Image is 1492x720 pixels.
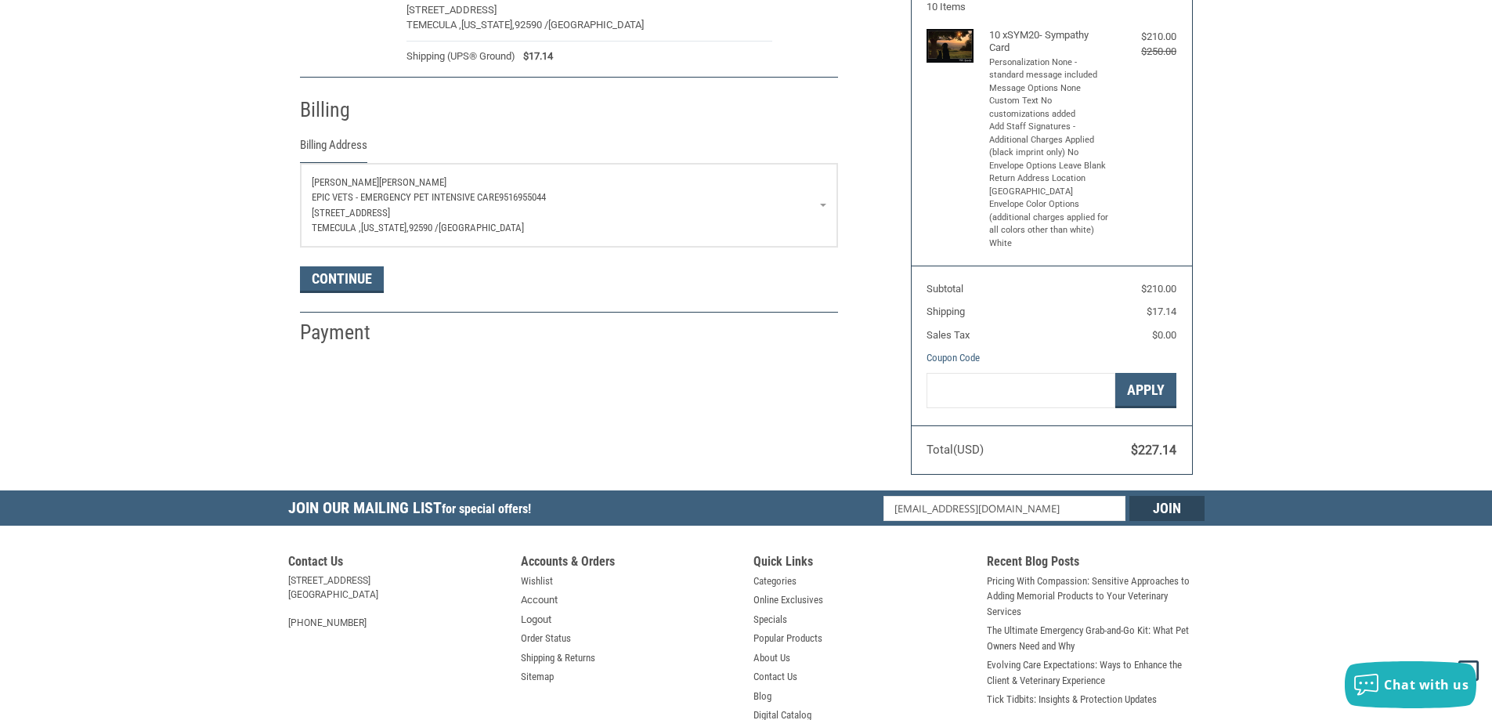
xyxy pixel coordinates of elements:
[406,19,461,31] span: TEMECULA ,
[927,373,1115,408] input: Gift Certificate or Coupon Code
[300,97,392,123] h2: Billing
[989,198,1111,250] li: Envelope Color Options (additional charges applied for all colors other than white) White
[461,19,515,31] span: [US_STATE],
[1152,329,1176,341] span: $0.00
[288,573,506,630] address: [STREET_ADDRESS] [GEOGRAPHIC_DATA] [PHONE_NUMBER]
[521,592,558,608] a: Account
[987,573,1205,620] a: Pricing With Compassion: Sensitive Approaches to Adding Memorial Products to Your Veterinary Serv...
[442,501,531,516] span: for special offers!
[753,689,771,704] a: Blog
[312,222,361,233] span: TEMECULA ,
[499,191,546,203] span: 9516955044
[987,657,1205,688] a: Evolving Care Expectations: Ways to Enhance the Client & Veterinary Experience
[301,164,837,247] a: Enter or select a different address
[1345,661,1476,708] button: Chat with us
[1131,443,1176,458] span: $227.14
[300,320,392,346] h2: Payment
[439,222,524,233] span: [GEOGRAPHIC_DATA]
[753,573,797,589] a: Categories
[987,554,1205,573] h5: Recent Blog Posts
[927,283,963,295] span: Subtotal
[361,222,409,233] span: [US_STATE],
[521,612,551,628] a: Logout
[753,650,790,666] a: About Us
[753,554,971,573] h5: Quick Links
[521,669,554,685] a: Sitemap
[987,623,1205,653] a: The Ultimate Emergency Grab-and-Go Kit: What Pet Owners Need and Why
[753,592,823,608] a: Online Exclusives
[1114,29,1176,45] div: $210.00
[379,176,446,188] span: [PERSON_NAME]
[1114,44,1176,60] div: $250.00
[989,172,1111,198] li: Return Address Location [GEOGRAPHIC_DATA]
[300,136,367,162] legend: Billing Address
[1115,373,1176,408] button: Apply
[312,176,379,188] span: [PERSON_NAME]
[989,121,1111,160] li: Add Staff Signatures - Additional Charges Applied (black imprint only) No
[409,222,439,233] span: 92590 /
[288,490,539,530] h5: Join Our Mailing List
[288,554,506,573] h5: Contact Us
[989,160,1111,173] li: Envelope Options Leave Blank
[989,29,1111,55] h4: 10 x SYM20- Sympathy Card
[406,49,515,64] span: Shipping (UPS® Ground)
[753,612,787,628] a: Specials
[548,19,644,31] span: [GEOGRAPHIC_DATA]
[989,82,1111,96] li: Message Options None
[753,669,797,685] a: Contact Us
[300,266,384,293] button: Continue
[753,631,822,646] a: Popular Products
[989,95,1111,121] li: Custom Text No customizations added
[312,207,390,219] span: [STREET_ADDRESS]
[927,1,1176,13] h3: 10 Items
[927,306,965,317] span: Shipping
[406,4,497,16] span: [STREET_ADDRESS]
[515,49,553,64] span: $17.14
[521,554,739,573] h5: Accounts & Orders
[987,692,1157,707] a: Tick Tidbits: Insights & Protection Updates
[521,631,571,646] a: Order Status
[989,56,1111,82] li: Personalization None - standard message included
[515,19,548,31] span: 92590 /
[521,650,595,666] a: Shipping & Returns
[521,573,553,589] a: Wishlist
[883,496,1125,521] input: Email
[1147,306,1176,317] span: $17.14
[927,329,970,341] span: Sales Tax
[927,443,984,457] span: Total (USD)
[1129,496,1205,521] input: Join
[1141,283,1176,295] span: $210.00
[312,191,499,203] span: EPIC VETS - EMERGENCY PET INTENSIVE CARE
[1384,676,1469,693] span: Chat with us
[927,352,980,364] a: Coupon Code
